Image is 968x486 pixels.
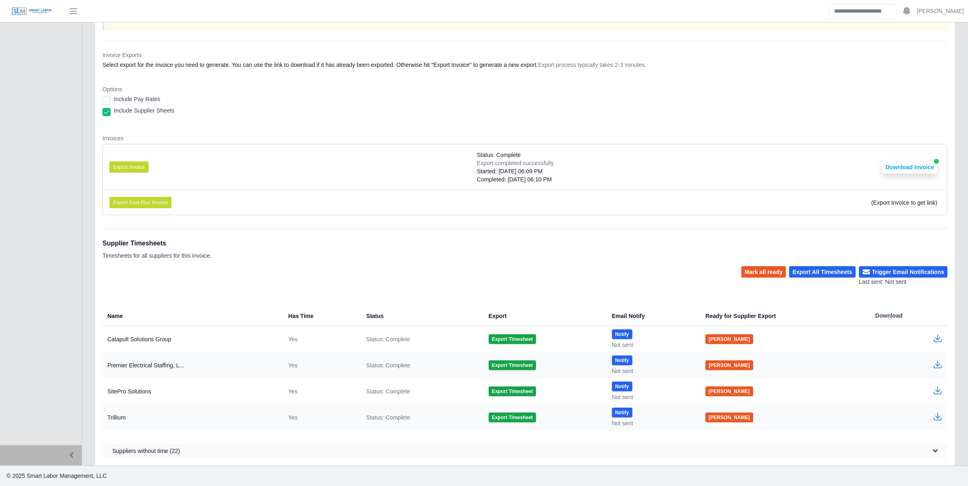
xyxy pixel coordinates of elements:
[366,413,410,422] span: Status: Complete
[482,306,605,326] th: Export
[102,404,282,431] td: Trillium
[282,404,360,431] td: Yes
[360,306,482,326] th: Status
[538,62,646,68] span: Export process typically takes 2-3 minutes.
[102,378,282,404] td: SitePro Solutions
[114,95,160,103] label: Include Pay Rates
[705,413,753,422] button: [PERSON_NAME]
[489,413,536,422] button: Export Timesheet
[699,306,869,326] th: Ready for Supplier Export
[112,447,180,455] span: Suppliers without time (22)
[102,134,948,142] dt: Invoices
[612,329,632,339] button: Notify
[102,61,948,69] dd: Select export for the invoice you need to generate. You can use the link to download if it has al...
[366,335,410,343] span: Status: Complete
[282,306,360,326] th: Has Time
[871,199,937,206] span: (Export Invoice to get link)
[109,197,171,208] button: Export Cost-Plus Invoice
[489,387,536,396] button: Export Timesheet
[7,473,107,479] span: © 2025 Smart Labor Management, LLC
[705,387,753,396] button: [PERSON_NAME]
[612,367,692,375] div: Not sent
[102,326,282,353] td: Catapult Solutions Group
[489,360,536,370] button: Export Timesheet
[859,278,948,286] div: Last sent: Not sent
[102,444,948,458] button: Suppliers without time (22)
[612,408,632,418] button: Notify
[114,106,174,115] label: Include Supplier Sheets
[102,239,211,248] h1: Supplier Timesheets
[741,266,786,278] button: Mark all ready
[477,151,521,159] span: Status: Complete
[859,266,948,278] button: Trigger Email Notifications
[829,4,897,18] input: Search
[882,161,937,174] button: Download Invoice
[282,326,360,353] td: Yes
[612,382,632,391] button: Notify
[477,159,554,167] div: Export completed successfully
[102,252,211,260] p: Timesheets for all suppliers for this invoice.
[612,356,632,365] button: Notify
[282,352,360,378] td: Yes
[282,378,360,404] td: Yes
[366,361,410,369] span: Status: Complete
[612,341,692,349] div: Not sent
[477,167,554,175] div: Started: [DATE] 06:09 PM
[366,387,410,395] span: Status: Complete
[789,266,855,278] button: Export All Timesheets
[109,161,149,173] button: Export Invoice
[917,7,964,15] a: [PERSON_NAME]
[477,175,554,183] div: Completed: [DATE] 06:10 PM
[489,334,536,344] button: Export Timesheet
[882,164,937,170] a: Download Invoice
[102,352,282,378] td: Premier Electrical Staffing, L...
[612,419,692,427] div: Not sent
[605,306,699,326] th: Email Notify
[102,85,948,93] dt: Options
[102,51,948,59] dt: Invoice Exports
[705,360,753,370] button: [PERSON_NAME]
[11,7,52,16] img: SLM Logo
[612,393,692,401] div: Not sent
[869,306,948,326] th: Download
[705,334,753,344] button: [PERSON_NAME]
[102,306,282,326] th: Name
